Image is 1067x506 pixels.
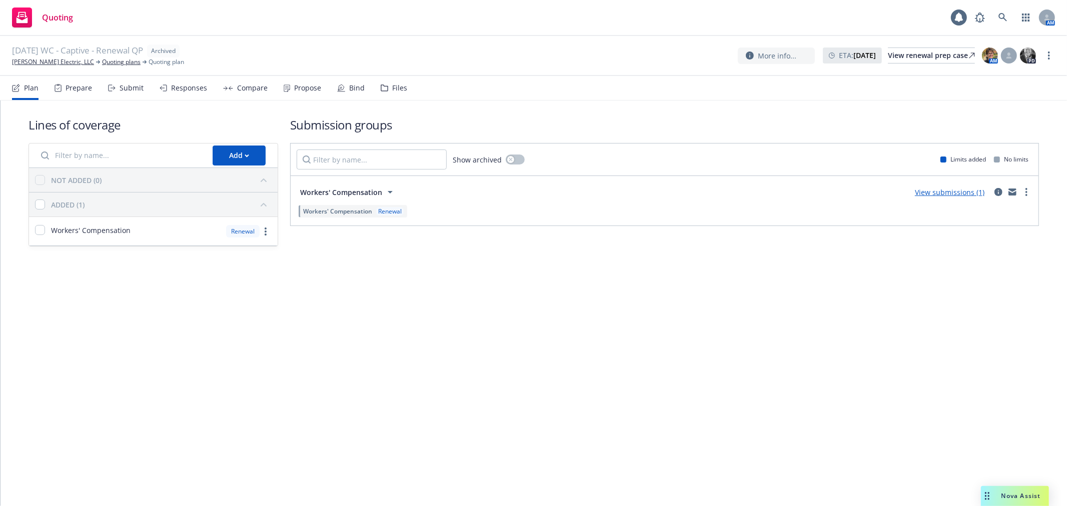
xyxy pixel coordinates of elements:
[51,172,272,188] button: NOT ADDED (0)
[970,7,990,27] a: Report a Bug
[1016,7,1036,27] a: Switch app
[853,50,876,60] strong: [DATE]
[294,84,321,92] div: Propose
[42,13,73,21] span: Quoting
[35,145,207,165] input: Filter by name...
[349,84,365,92] div: Bind
[982,47,998,63] img: photo
[51,175,102,185] div: NOT ADDED (0)
[1006,186,1018,198] a: mail
[738,47,815,64] button: More info...
[171,84,207,92] div: Responses
[993,7,1013,27] a: Search
[290,116,1039,133] h1: Submission groups
[888,47,975,63] a: View renewal prep case
[392,84,407,92] div: Files
[981,486,1049,506] button: Nova Assist
[213,145,266,165] button: Add
[66,84,92,92] div: Prepare
[376,207,404,215] div: Renewal
[229,146,249,165] div: Add
[120,84,144,92] div: Submit
[12,57,94,66] a: [PERSON_NAME] Electric, LLC
[29,116,278,133] h1: Lines of coverage
[151,46,176,55] span: Archived
[12,44,143,57] span: [DATE] WC - Captive - Renewal QP
[453,154,502,165] span: Show archived
[994,155,1028,163] div: No limits
[888,48,975,63] div: View renewal prep case
[992,186,1004,198] a: circleInformation
[8,3,77,31] a: Quoting
[51,199,85,210] div: ADDED (1)
[226,225,260,237] div: Renewal
[51,196,272,212] button: ADDED (1)
[758,50,796,61] span: More info...
[149,57,184,66] span: Quoting plan
[303,207,372,215] span: Workers' Compensation
[102,57,141,66] a: Quoting plans
[1001,491,1041,500] span: Nova Assist
[297,182,400,202] button: Workers' Compensation
[51,225,131,235] span: Workers' Compensation
[24,84,39,92] div: Plan
[1043,49,1055,61] a: more
[300,187,382,197] span: Workers' Compensation
[839,50,876,60] span: ETA :
[1020,47,1036,63] img: photo
[260,225,272,237] a: more
[915,187,984,197] a: View submissions (1)
[237,84,268,92] div: Compare
[297,149,447,169] input: Filter by name...
[940,155,986,163] div: Limits added
[981,486,993,506] div: Drag to move
[1020,186,1032,198] a: more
